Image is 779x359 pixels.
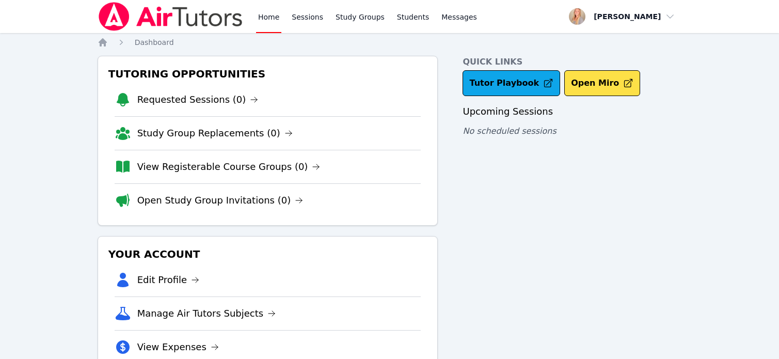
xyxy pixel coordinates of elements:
a: Study Group Replacements (0) [137,126,293,141]
a: Edit Profile [137,273,200,287]
h3: Tutoring Opportunities [106,65,430,83]
a: Dashboard [135,37,174,48]
h4: Quick Links [463,56,681,68]
h3: Your Account [106,245,430,263]
a: Requested Sessions (0) [137,92,259,107]
button: Open Miro [564,70,640,96]
span: Messages [441,12,477,22]
img: Air Tutors [98,2,244,31]
a: View Registerable Course Groups (0) [137,160,321,174]
a: View Expenses [137,340,219,354]
a: Tutor Playbook [463,70,560,96]
nav: Breadcrumb [98,37,682,48]
h3: Upcoming Sessions [463,104,681,119]
a: Open Study Group Invitations (0) [137,193,304,208]
span: No scheduled sessions [463,126,556,136]
span: Dashboard [135,38,174,46]
a: Manage Air Tutors Subjects [137,306,276,321]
